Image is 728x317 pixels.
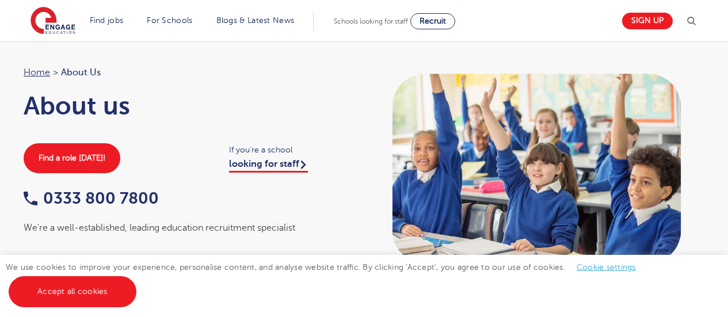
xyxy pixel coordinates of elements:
[24,189,159,207] a: 0333 800 7800
[9,276,136,307] a: Accept all cookies
[61,65,101,80] span: About Us
[24,220,353,235] div: We're a well-established, leading education recruitment specialist
[24,91,353,120] h1: About us
[6,263,647,296] span: We use cookies to improve your experience, personalise content, and analyse website traffic. By c...
[31,7,75,36] img: Engage Education
[90,16,124,25] a: Find jobs
[229,159,308,173] a: looking for staff
[53,67,58,78] span: >
[229,143,353,156] span: If you're a school
[24,67,50,78] a: Home
[147,16,192,25] a: For Schools
[24,143,120,173] a: Find a role [DATE]!
[622,13,673,29] a: Sign up
[24,65,353,80] nav: breadcrumb
[334,17,408,25] span: Schools looking for staff
[410,13,455,29] a: Recruit
[216,16,295,25] a: Blogs & Latest News
[577,263,636,272] a: Cookie settings
[420,17,446,25] span: Recruit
